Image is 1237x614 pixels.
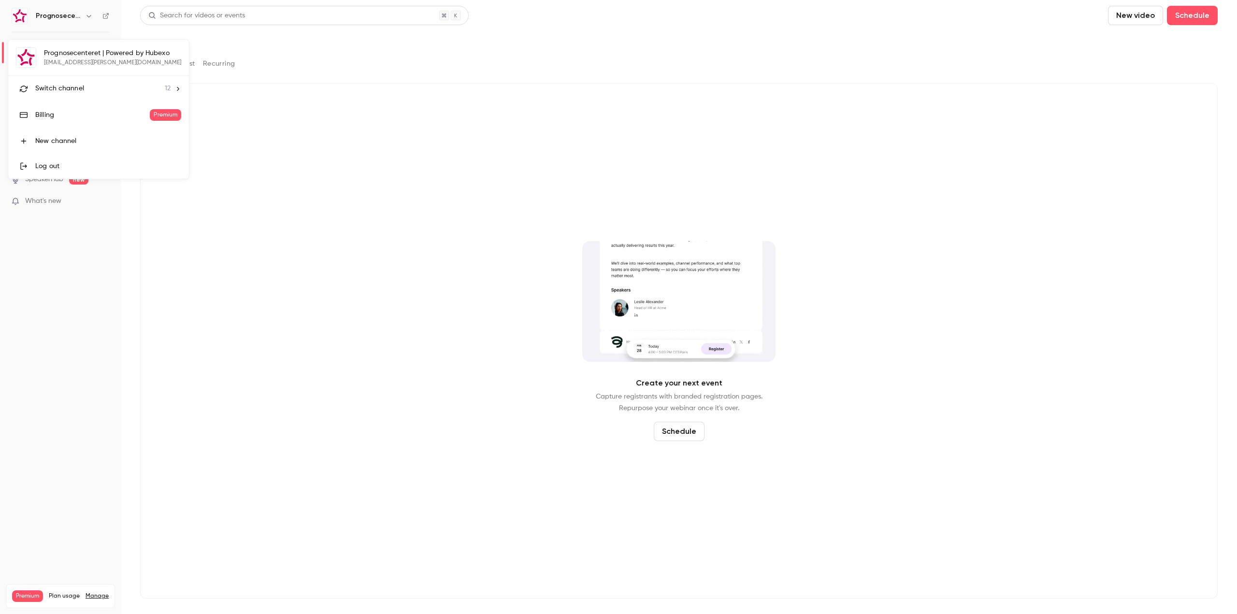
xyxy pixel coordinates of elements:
[35,161,181,171] div: Log out
[35,136,181,146] div: New channel
[35,84,84,94] span: Switch channel
[150,109,181,121] span: Premium
[35,110,150,120] div: Billing
[165,84,171,94] span: 12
